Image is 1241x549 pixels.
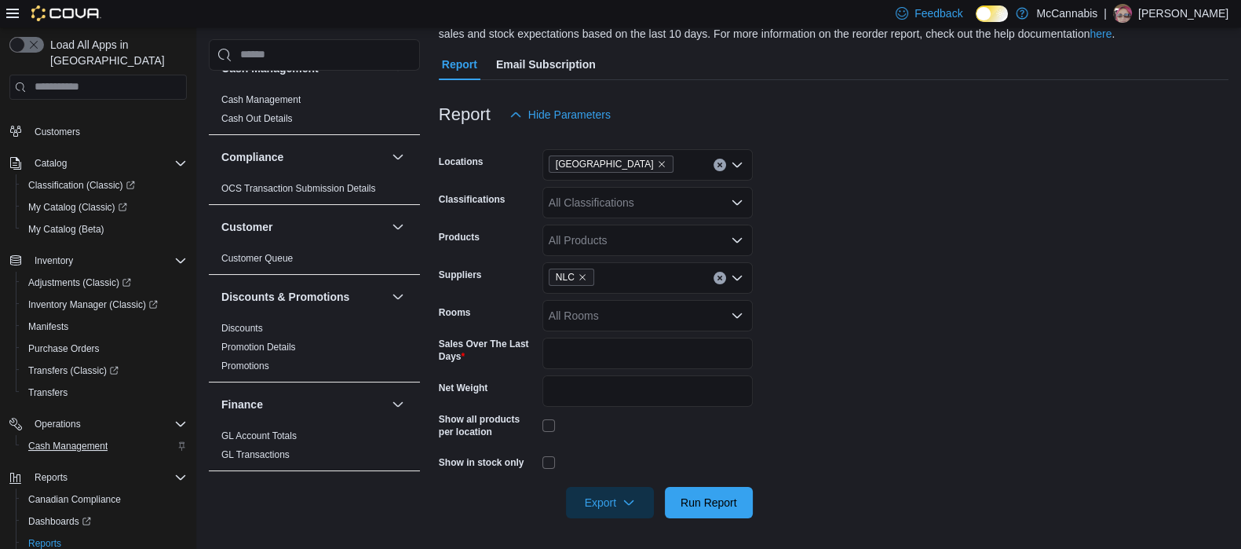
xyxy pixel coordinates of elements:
span: Cash Management [28,440,108,452]
button: Cash Management [389,59,407,78]
div: Customer [209,249,420,274]
span: Canadian Compliance [22,490,187,509]
a: Dashboards [22,512,97,531]
span: Operations [28,415,187,434]
p: | [1104,4,1107,23]
a: here [1090,27,1111,40]
button: Clear input [714,272,726,284]
span: Dark Mode [976,22,976,23]
span: Cash Out Details [221,112,293,125]
span: Adjustments (Classic) [22,273,187,292]
div: Finance [209,426,420,470]
a: Classification (Classic) [22,176,141,195]
a: Dashboards [16,511,193,533]
a: Customers [28,123,86,141]
span: NLC [549,269,594,286]
button: Finance [389,395,407,414]
span: Run Report [681,495,737,511]
h3: Compliance [221,149,283,165]
span: Classification (Classic) [22,176,187,195]
span: Customer Queue [221,252,293,265]
span: Discounts [221,322,263,335]
button: Customers [3,119,193,142]
span: My Catalog (Beta) [28,223,104,236]
span: Purchase Orders [22,339,187,358]
button: Remove Deer Lake from selection in this group [657,159,666,169]
span: Catalog [28,154,187,173]
span: Report [442,49,477,80]
span: Cash Management [22,437,187,456]
button: Open list of options [731,234,743,247]
a: Cash Management [221,94,301,105]
span: Operations [35,418,81,430]
button: Discounts & Promotions [389,287,407,306]
button: Catalog [28,154,73,173]
button: Remove NLC from selection in this group [578,273,587,282]
button: Open list of options [731,272,743,284]
span: Transfers [22,383,187,402]
img: Cova [31,5,101,21]
button: Customer [221,219,385,235]
button: Operations [28,415,87,434]
button: Purchase Orders [16,338,193,360]
button: Export [566,487,654,518]
div: Discounts & Promotions [209,319,420,382]
span: OCS Transaction Submission Details [221,182,376,195]
a: OCS Transaction Submission Details [221,183,376,194]
span: Reports [28,468,187,487]
button: Discounts & Promotions [221,289,385,305]
a: Inventory Manager (Classic) [22,295,164,314]
label: Rooms [439,306,471,319]
span: Email Subscription [496,49,596,80]
button: Manifests [16,316,193,338]
button: Customer [389,218,407,236]
span: Classification (Classic) [28,179,135,192]
div: Cash Management [209,90,420,134]
label: Show all products per location [439,413,536,438]
input: Dark Mode [976,5,1009,22]
a: Customer Queue [221,253,293,264]
span: Inventory [35,254,73,267]
a: Inventory Manager (Classic) [16,294,193,316]
a: GL Account Totals [221,430,297,441]
button: Reports [28,468,74,487]
span: Inventory [28,251,187,270]
span: NLC [556,269,575,285]
button: Compliance [389,148,407,167]
button: Finance [221,397,385,412]
button: Hide Parameters [503,99,617,130]
span: Transfers [28,386,68,399]
a: My Catalog (Classic) [22,198,133,217]
span: My Catalog (Classic) [22,198,187,217]
span: Dashboards [22,512,187,531]
button: Open list of options [731,159,743,171]
span: Load All Apps in [GEOGRAPHIC_DATA] [44,37,187,68]
label: Classifications [439,193,506,206]
span: [GEOGRAPHIC_DATA] [556,156,654,172]
a: Manifests [22,317,75,336]
span: Inventory Manager (Classic) [28,298,158,311]
a: Transfers (Classic) [16,360,193,382]
div: Krista Brumsey [1113,4,1132,23]
button: Run Report [665,487,753,518]
a: Classification (Classic) [16,174,193,196]
span: Adjustments (Classic) [28,276,131,289]
span: Manifests [22,317,187,336]
label: Net Weight [439,382,487,394]
a: Promotion Details [221,342,296,353]
button: Catalog [3,152,193,174]
span: Feedback [914,5,962,21]
a: Purchase Orders [22,339,106,358]
a: GL Transactions [221,449,290,460]
h3: Customer [221,219,272,235]
span: Promotion Details [221,341,296,353]
span: Purchase Orders [28,342,100,355]
a: Discounts [221,323,263,334]
a: My Catalog (Beta) [22,220,111,239]
span: Dashboards [28,515,91,528]
button: Inventory [28,251,79,270]
button: Inventory [3,250,193,272]
label: Suppliers [439,269,482,281]
span: Reports [35,471,68,484]
span: Transfers (Classic) [28,364,119,377]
